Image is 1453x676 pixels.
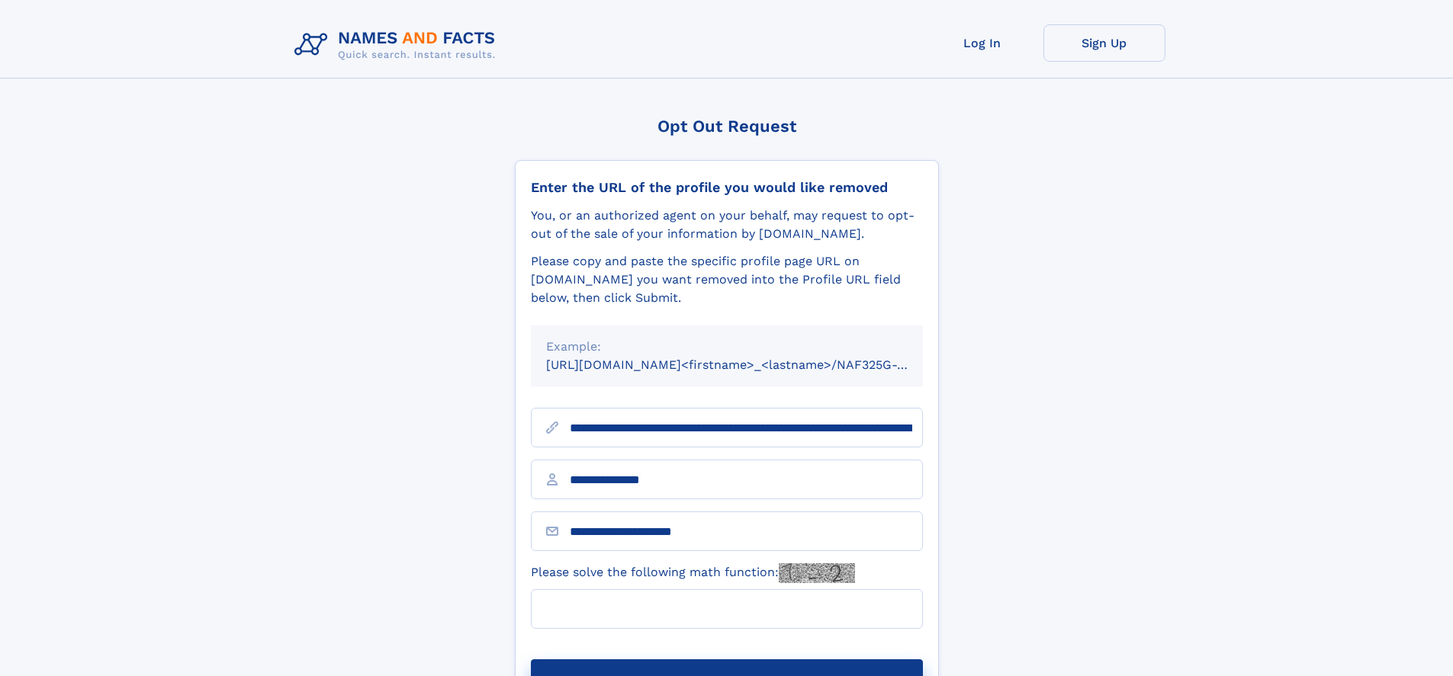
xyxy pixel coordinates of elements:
small: [URL][DOMAIN_NAME]<firstname>_<lastname>/NAF325G-xxxxxxxx [546,357,952,372]
div: Enter the URL of the profile you would like removed [531,179,923,196]
img: Logo Names and Facts [288,24,508,66]
div: You, or an authorized agent on your behalf, may request to opt-out of the sale of your informatio... [531,207,923,243]
div: Please copy and paste the specific profile page URL on [DOMAIN_NAME] you want removed into the Pr... [531,252,923,307]
a: Sign Up [1043,24,1165,62]
div: Opt Out Request [515,117,939,136]
label: Please solve the following math function: [531,563,855,583]
a: Log In [921,24,1043,62]
div: Example: [546,338,908,356]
